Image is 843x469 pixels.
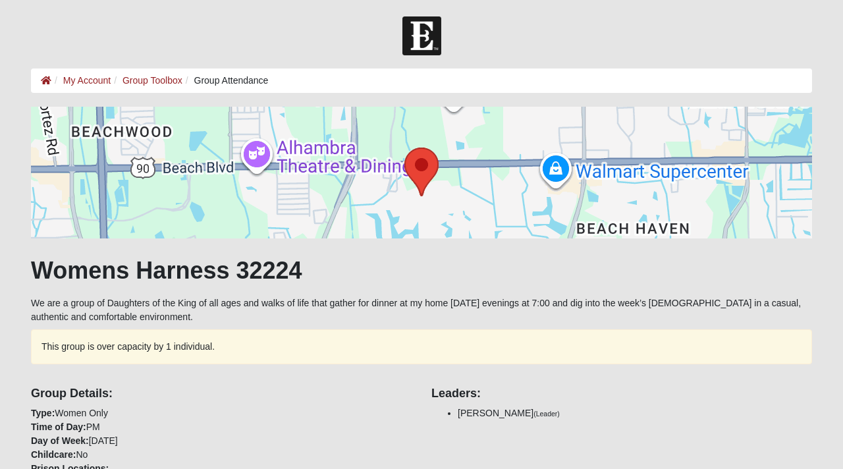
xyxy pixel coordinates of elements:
[533,410,560,418] small: (Leader)
[31,408,55,418] strong: Type:
[122,75,182,86] a: Group Toolbox
[63,75,111,86] a: My Account
[31,329,812,364] div: This group is over capacity by 1 individual.
[31,387,412,401] h4: Group Details:
[458,406,812,420] li: [PERSON_NAME]
[182,74,269,88] li: Group Attendance
[402,16,441,55] img: Church of Eleven22 Logo
[31,435,89,446] strong: Day of Week:
[31,422,86,432] strong: Time of Day:
[431,387,812,401] h4: Leaders:
[31,256,812,285] h1: Womens Harness 32224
